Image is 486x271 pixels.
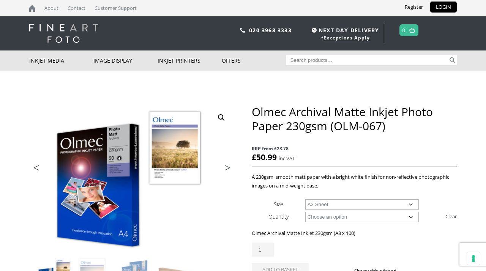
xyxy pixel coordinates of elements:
[323,35,370,41] a: Exceptions Apply
[268,213,289,220] label: Quantity
[158,50,222,71] a: Inkjet Printers
[399,2,429,13] a: Register
[448,55,457,65] button: Search
[312,28,317,33] img: time.svg
[252,229,457,238] p: Olmec Archival Matte Inkjet 230gsm (A3 x 100)
[252,152,277,162] bdi: 50.99
[215,111,228,124] a: View full-screen image gallery
[402,25,406,36] a: 0
[252,105,457,133] h1: Olmec Archival Matte Inkjet Photo Paper 230gsm (OLM-067)
[252,173,457,190] p: A 230gsm, smooth matt paper with a bright white finish for non-reflective photographic images on ...
[222,50,286,71] a: Offers
[252,243,274,257] input: Product quantity
[430,2,457,13] a: LOGIN
[286,55,448,65] input: Search products…
[29,24,98,43] img: logo-white.svg
[467,252,480,265] button: Your consent preferences for tracking technologies
[310,26,379,35] span: NEXT DAY DELIVERY
[274,200,283,208] label: Size
[409,28,415,33] img: basket.svg
[252,152,256,162] span: £
[445,210,457,222] a: Clear options
[240,28,245,33] img: phone.svg
[93,50,158,71] a: Image Display
[249,27,292,34] a: 020 3968 3333
[29,50,93,71] a: Inkjet Media
[252,144,457,153] span: RRP from £23.78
